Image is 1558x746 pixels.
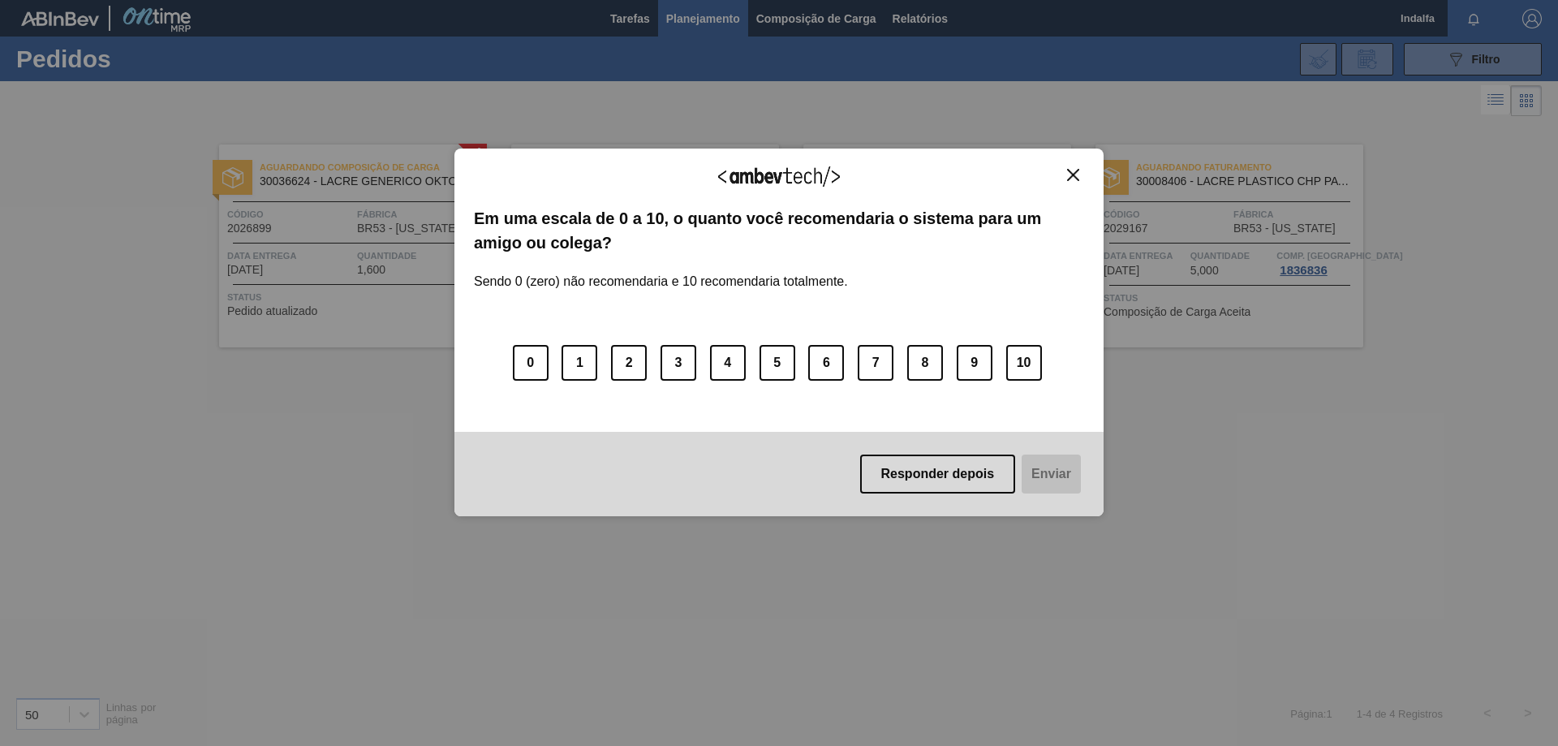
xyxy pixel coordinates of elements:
[907,345,943,381] button: 8
[1067,169,1079,181] img: Close
[718,166,840,187] img: Logo Ambevtech
[474,255,848,289] label: Sendo 0 (zero) não recomendaria e 10 recomendaria totalmente.
[710,345,746,381] button: 4
[760,345,795,381] button: 5
[513,345,549,381] button: 0
[611,345,647,381] button: 2
[957,345,992,381] button: 9
[1062,168,1084,182] button: Close
[661,345,696,381] button: 3
[474,206,1084,256] label: Em uma escala de 0 a 10, o quanto você recomendaria o sistema para um amigo ou colega?
[858,345,893,381] button: 7
[562,345,597,381] button: 1
[808,345,844,381] button: 6
[1006,345,1042,381] button: 10
[860,455,1016,494] button: Responder depois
